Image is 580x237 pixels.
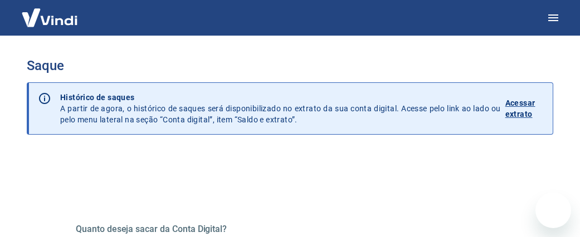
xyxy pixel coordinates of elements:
p: Acessar extrato [505,97,544,120]
h3: Saque [27,58,553,73]
a: Acessar extrato [505,92,544,125]
p: Histórico de saques [60,92,501,103]
iframe: Botão para abrir a janela de mensagens [535,192,571,228]
h5: Quanto deseja sacar da Conta Digital? [76,224,272,235]
p: A partir de agora, o histórico de saques será disponibilizado no extrato da sua conta digital. Ac... [60,92,501,125]
img: Vindi [13,1,86,34]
